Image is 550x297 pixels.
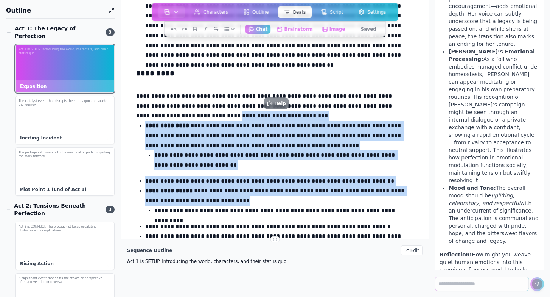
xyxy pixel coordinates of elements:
button: Help [264,97,289,109]
a: Beats [276,5,313,20]
a: Script [313,5,351,20]
button: Beats [278,6,312,18]
div: Plot Point 1 (End of Act 1) [16,183,114,195]
button: Characters [188,6,235,18]
div: Edit [401,245,423,255]
button: Image [319,25,348,34]
img: storyboard [164,9,170,15]
button: Chat [245,25,270,34]
span: 3 [106,206,115,213]
button: Saved [358,25,379,34]
a: Settings [351,5,393,20]
p: Act 1 is SETUP. Introducing the world, characters, and their status quo [127,258,423,264]
div: Exposition [16,80,114,92]
button: Settings [352,6,392,18]
div: Inciting Incident [16,132,114,144]
button: Brainstorm [273,25,315,34]
li: The overall mood should be with an undercurrent of significance. The anticipation is communal and... [449,184,539,245]
p: A significant event that shifts the stakes or perspective, often a revelation or reversal [19,277,111,284]
div: Act 1: The Legacy of Perfection [6,25,101,40]
strong: [PERSON_NAME]’s Emotional Processing: [449,48,535,62]
a: Characters [187,5,236,20]
p: Act 2 is CONFLICT. The protagonist faces escalating obstacles and complications [19,225,111,232]
a: Outline [236,5,276,20]
li: As a foil who embodies managed conflict under homeostasis, [PERSON_NAME] can appear meditating or... [449,48,539,184]
div: Act 2: Tensions Beneath Perfection [6,202,101,217]
strong: Reflection: [440,252,472,258]
div: Rising Action [16,258,114,270]
h2: Sequence Outline [127,247,172,253]
strong: Mood and Tone: [449,185,496,191]
p: Act 1 is SETUP. Introducing the world, characters, and their status quo [19,48,111,55]
button: Outline [237,6,275,18]
p: The catalyst event that disrupts the status quo and sparks the journey [19,99,111,106]
p: The protagonist commits to the new goal or path, propelling the story forward [19,151,111,158]
h1: Outline [6,6,106,15]
span: 3 [106,28,115,36]
button: Script [315,6,349,18]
